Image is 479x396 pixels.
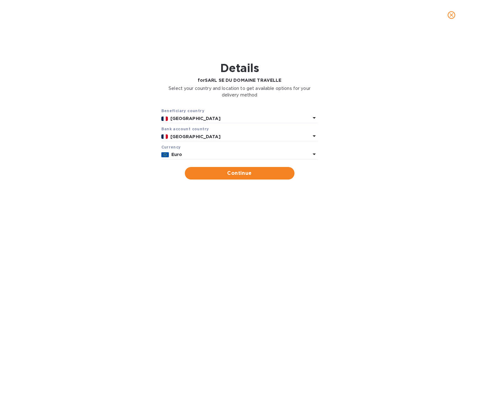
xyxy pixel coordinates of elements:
[170,116,221,121] b: [GEOGRAPHIC_DATA]
[171,152,182,157] b: Euro
[161,134,168,139] img: FR
[185,167,294,180] button: Continue
[161,85,318,98] p: Select your country and location to get available options for your delivery method
[161,127,209,131] b: Bank account cоuntry
[190,169,289,177] span: Continue
[161,145,181,149] b: Currency
[161,108,205,113] b: Beneficiary country
[161,117,168,121] img: FR
[198,78,282,83] b: for SARL SE DU DOMAINE TRAVELLE
[170,134,221,139] b: [GEOGRAPHIC_DATA]
[444,8,459,23] button: close
[161,61,318,75] h1: Details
